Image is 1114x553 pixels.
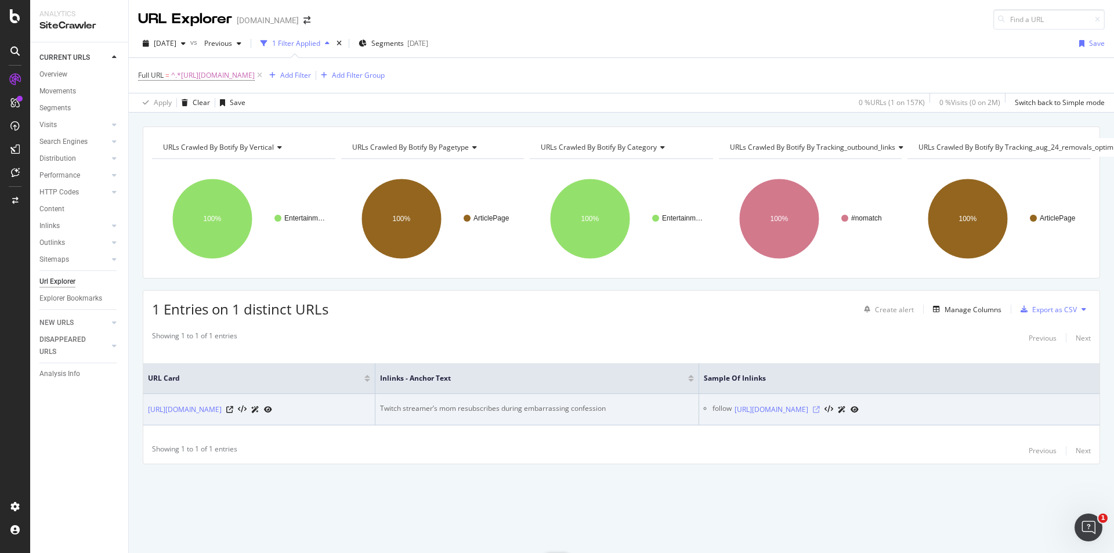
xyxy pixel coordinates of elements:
[230,97,245,107] div: Save
[200,34,246,53] button: Previous
[39,203,64,215] div: Content
[473,214,509,222] text: ArticlePage
[407,38,428,48] div: [DATE]
[39,276,120,288] a: Url Explorer
[39,9,119,19] div: Analytics
[728,138,913,157] h4: URLs Crawled By Botify By tracking_outbound_links
[39,237,65,249] div: Outlinks
[39,85,76,97] div: Movements
[39,102,120,114] a: Segments
[851,214,882,222] text: #nomatch
[264,403,272,415] a: URL Inspection
[859,97,925,107] div: 0 % URLs ( 1 on 157K )
[165,70,169,80] span: =
[237,15,299,26] div: [DOMAIN_NAME]
[39,220,108,232] a: Inlinks
[39,136,88,148] div: Search Engines
[39,203,120,215] a: Content
[238,406,247,414] button: View HTML Source
[332,70,385,80] div: Add Filter Group
[928,302,1001,316] button: Manage Columns
[1010,93,1105,112] button: Switch back to Simple mode
[352,142,469,152] span: URLs Crawled By Botify By pagetype
[39,136,108,148] a: Search Engines
[39,52,90,64] div: CURRENT URLS
[719,168,902,269] svg: A chart.
[730,142,895,152] span: URLs Crawled By Botify By tracking_outbound_links
[152,168,335,269] svg: A chart.
[193,97,210,107] div: Clear
[138,34,190,53] button: [DATE]
[152,331,237,345] div: Showing 1 to 1 of 1 entries
[1076,331,1091,345] button: Next
[939,97,1000,107] div: 0 % Visits ( 0 on 2M )
[813,406,820,413] a: Visit Online Page
[256,34,334,53] button: 1 Filter Applied
[1029,331,1057,345] button: Previous
[39,368,120,380] a: Analysis Info
[284,214,325,222] text: Entertainm…
[39,68,67,81] div: Overview
[39,334,98,358] div: DISAPPEARED URLS
[226,406,233,413] a: Visit Online Page
[171,67,255,84] span: ^.*[URL][DOMAIN_NAME]
[148,373,361,384] span: URL Card
[1075,34,1105,53] button: Save
[1029,333,1057,343] div: Previous
[341,168,525,269] svg: A chart.
[704,373,1077,384] span: Sample of Inlinks
[39,254,108,266] a: Sitemaps
[39,19,119,32] div: SiteCrawler
[530,168,713,269] div: A chart.
[859,300,914,319] button: Create alert
[200,38,232,48] span: Previous
[581,215,599,223] text: 100%
[138,93,172,112] button: Apply
[152,444,237,458] div: Showing 1 to 1 of 1 entries
[272,38,320,48] div: 1 Filter Applied
[334,38,344,49] div: times
[190,37,200,47] span: vs
[39,119,57,131] div: Visits
[538,138,703,157] h4: URLs Crawled By Botify By category
[163,142,274,152] span: URLs Crawled By Botify By vertical
[1089,38,1105,48] div: Save
[39,292,102,305] div: Explorer Bookmarks
[851,403,859,415] a: URL Inspection
[39,52,108,64] a: CURRENT URLS
[350,138,514,157] h4: URLs Crawled By Botify By pagetype
[39,153,76,165] div: Distribution
[39,317,74,329] div: NEW URLS
[380,403,694,414] div: Twitch streamer’s mom resubscribes during embarrassing confession
[39,276,75,288] div: Url Explorer
[662,214,703,222] text: Entertainm…
[39,237,108,249] a: Outlinks
[204,215,222,223] text: 100%
[148,404,222,415] a: [URL][DOMAIN_NAME]
[39,254,69,266] div: Sitemaps
[770,215,788,223] text: 100%
[138,70,164,80] span: Full URL
[1029,444,1057,458] button: Previous
[1098,514,1108,523] span: 1
[380,373,671,384] span: Inlinks - Anchor Text
[39,220,60,232] div: Inlinks
[39,169,80,182] div: Performance
[280,70,311,80] div: Add Filter
[959,215,977,223] text: 100%
[39,68,120,81] a: Overview
[215,93,245,112] button: Save
[712,403,732,415] div: follow
[1076,333,1091,343] div: Next
[39,317,108,329] a: NEW URLS
[177,93,210,112] button: Clear
[838,403,846,415] a: AI Url Details
[824,406,833,414] button: View HTML Source
[265,68,311,82] button: Add Filter
[392,215,410,223] text: 100%
[1075,514,1102,541] iframe: Intercom live chat
[251,403,259,415] a: AI Url Details
[39,334,108,358] a: DISAPPEARED URLS
[161,138,325,157] h4: URLs Crawled By Botify By vertical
